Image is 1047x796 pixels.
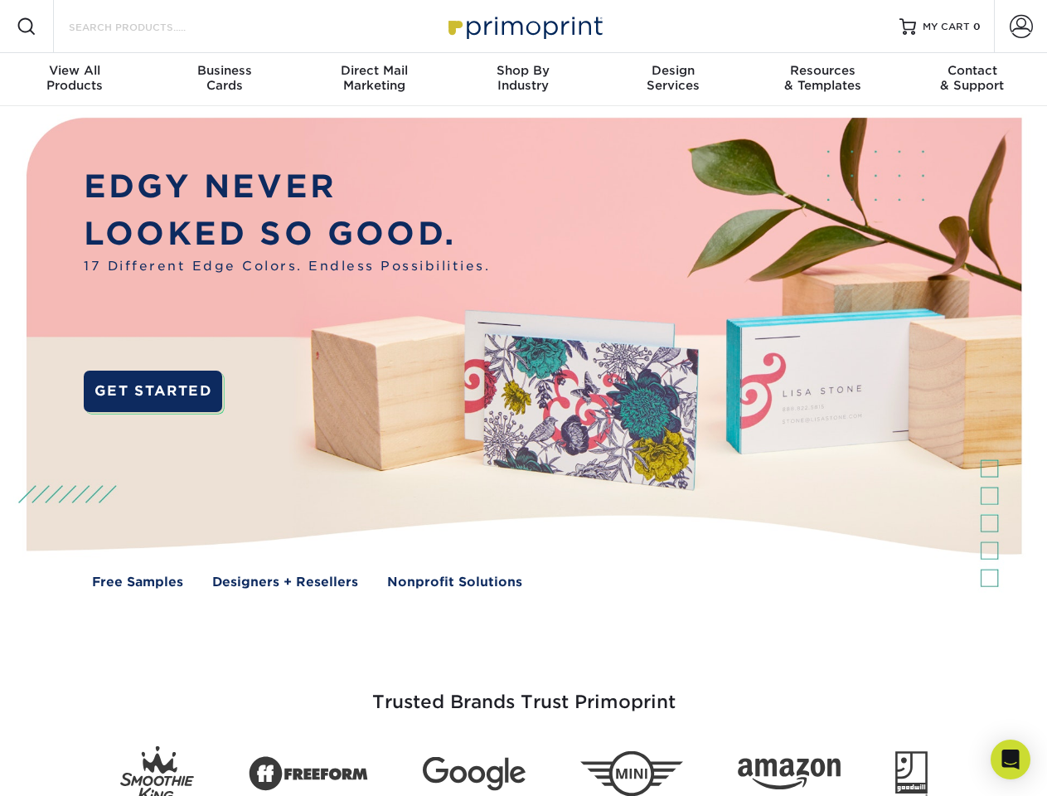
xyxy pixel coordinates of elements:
img: Google [423,757,526,791]
div: Cards [149,63,298,93]
a: DesignServices [599,53,748,106]
img: Goodwill [895,751,928,796]
img: Primoprint [441,8,607,44]
span: Direct Mail [299,63,448,78]
span: Resources [748,63,897,78]
span: 17 Different Edge Colors. Endless Possibilities. [84,257,490,276]
p: LOOKED SO GOOD. [84,211,490,258]
span: Business [149,63,298,78]
div: Open Intercom Messenger [991,740,1030,779]
span: MY CART [923,20,970,34]
input: SEARCH PRODUCTS..... [67,17,229,36]
img: Amazon [738,759,841,790]
a: GET STARTED [84,371,222,412]
a: Shop ByIndustry [448,53,598,106]
div: Marketing [299,63,448,93]
span: 0 [973,21,981,32]
a: BusinessCards [149,53,298,106]
a: Designers + Resellers [212,573,358,592]
p: EDGY NEVER [84,163,490,211]
div: & Support [898,63,1047,93]
a: Nonprofit Solutions [387,573,522,592]
a: Direct MailMarketing [299,53,448,106]
div: Industry [448,63,598,93]
a: Free Samples [92,573,183,592]
div: & Templates [748,63,897,93]
h3: Trusted Brands Trust Primoprint [39,652,1009,733]
div: Services [599,63,748,93]
span: Shop By [448,63,598,78]
a: Resources& Templates [748,53,897,106]
span: Contact [898,63,1047,78]
span: Design [599,63,748,78]
a: Contact& Support [898,53,1047,106]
